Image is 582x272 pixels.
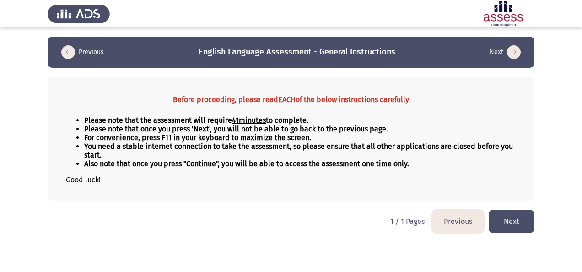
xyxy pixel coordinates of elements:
strong: to complete. [239,116,308,125]
strong: Please note that the assessment will require [84,116,239,125]
p: 1 / 1 Pages [390,217,425,226]
button: load previous page [432,210,484,233]
u: 41 [232,116,239,125]
u: minutes [239,116,266,125]
strong: You need a stable internet connection to take the assessment, so please ensure that all other app... [84,142,513,159]
button: load next page [487,45,523,60]
h3: English Language Assessment - General Instructions [199,46,395,58]
strong: Please note that once you press 'Next', you will not be able to go back to the previous page. [84,125,388,133]
button: load previous page [59,45,107,60]
strong: Also note that once you press "Continue", you will be able to access the assessment one time only. [84,159,409,168]
img: Assessment logo of ASSESS English Language Assessment (3 Module) (Ad - IB) [472,1,534,27]
strong: Before proceeding, please read of the below instructions carefully [173,95,409,104]
img: Assess Talent Management logo [48,1,110,27]
p: Good luck! [66,175,516,184]
u: EACH [278,95,296,104]
strong: For convenience, press F11 in your keyboard to maximize the screen. [84,133,311,142]
button: load next page [489,210,534,233]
